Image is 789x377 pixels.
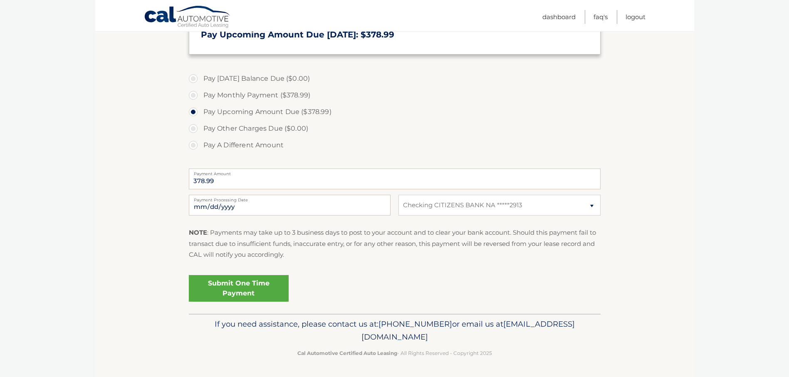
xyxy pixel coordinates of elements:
[189,169,601,175] label: Payment Amount
[189,87,601,104] label: Pay Monthly Payment ($378.99)
[201,30,589,40] h3: Pay Upcoming Amount Due [DATE]: $378.99
[626,10,646,24] a: Logout
[189,228,207,236] strong: NOTE
[378,319,452,329] span: [PHONE_NUMBER]
[297,350,397,356] strong: Cal Automotive Certified Auto Leasing
[189,275,289,302] a: Submit One Time Payment
[189,104,601,120] label: Pay Upcoming Amount Due ($378.99)
[189,169,601,189] input: Payment Amount
[189,195,391,201] label: Payment Processing Date
[189,227,601,260] p: : Payments may take up to 3 business days to post to your account and to clear your bank account....
[189,120,601,137] label: Pay Other Charges Due ($0.00)
[194,349,595,357] p: - All Rights Reserved - Copyright 2025
[144,5,231,30] a: Cal Automotive
[542,10,576,24] a: Dashboard
[189,70,601,87] label: Pay [DATE] Balance Due ($0.00)
[189,137,601,154] label: Pay A Different Amount
[594,10,608,24] a: FAQ's
[189,195,391,216] input: Payment Date
[194,317,595,344] p: If you need assistance, please contact us at: or email us at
